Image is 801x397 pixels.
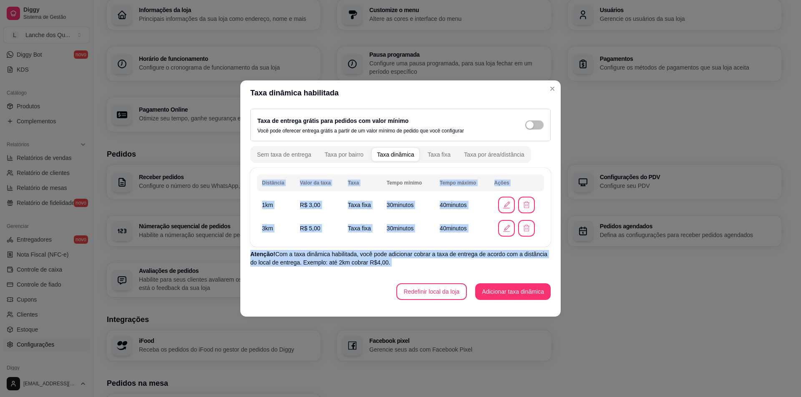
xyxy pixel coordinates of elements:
[257,193,295,217] td: 1 km
[428,150,451,159] div: Taxa fixa
[240,80,561,105] header: Taxa dinâmica habilitada
[300,225,320,232] span: R$ 5,00
[257,175,295,191] th: Distância
[257,150,311,159] div: Sem taxa de entrega
[250,250,551,267] p: Com a taxa dinâmica habilitada, você pode adicionar cobrar a taxa de entrega de acordo com a dist...
[382,217,435,240] td: 30 minutos
[546,82,559,95] button: Close
[343,175,382,191] th: Taxa
[257,127,464,134] p: Você pode oferecer entrega grátis a partir de um valor mínimo de pedido que você configurar
[348,202,371,208] span: Taxa fixa
[435,175,489,191] th: Tempo máximo
[435,193,489,217] td: 40 minutos
[464,150,524,159] div: Taxa por área/distância
[257,117,408,124] label: Taxa de entrega grátis para pedidos com valor mínimo
[396,283,467,300] button: Redefinir local da loja
[435,217,489,240] td: 40 minutos
[475,283,551,300] button: Adicionar taxa dinâmica
[300,202,320,208] span: R$ 3,00
[250,251,275,257] span: Atenção!
[295,175,343,191] th: Valor da taxa
[377,150,414,159] div: Taxa dinâmica
[489,175,544,191] th: Ações
[382,175,435,191] th: Tempo mínimo
[325,150,363,159] div: Taxa por bairro
[348,225,371,232] span: Taxa fixa
[257,217,295,240] td: 3 km
[382,193,435,217] td: 30 minutos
